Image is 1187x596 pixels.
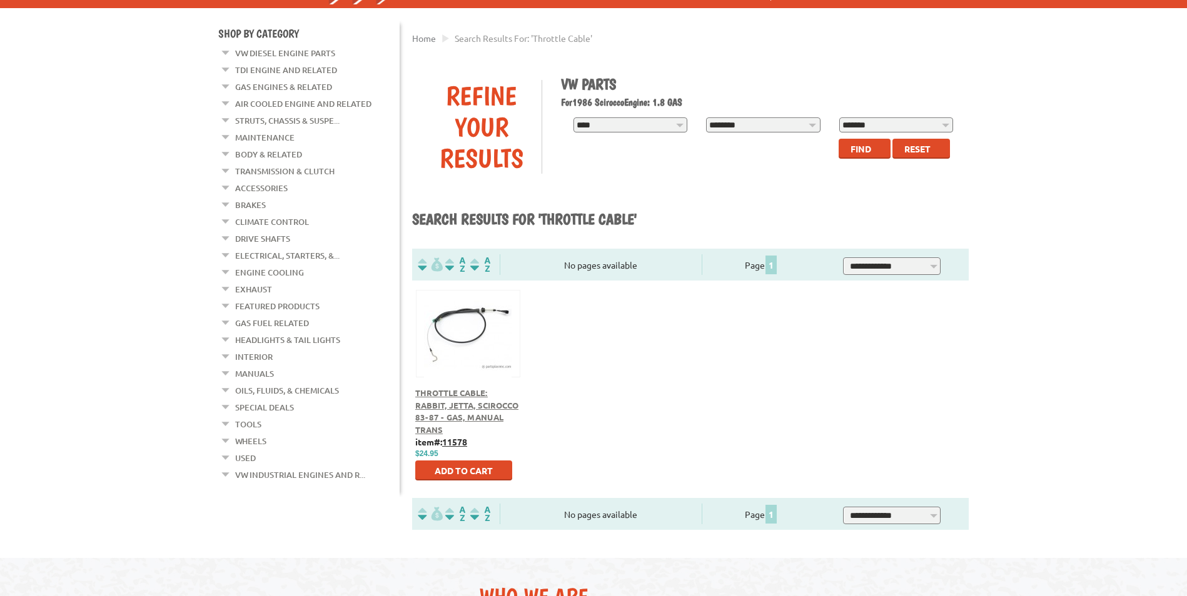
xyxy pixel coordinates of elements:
span: Engine: 1.8 GAS [624,96,682,108]
h1: Search results for 'throttle cable' [412,210,969,230]
a: Transmission & Clutch [235,163,335,179]
a: Home [412,32,436,44]
a: Gas Fuel Related [235,315,309,331]
img: Sort by Sales Rank [468,257,493,272]
button: Add to Cart [415,460,512,480]
h1: VW Parts [561,75,960,93]
img: filterpricelow.svg [418,507,443,521]
a: Featured Products [235,298,320,314]
a: VW Diesel Engine Parts [235,45,335,61]
b: item#: [415,436,467,447]
a: TDI Engine and Related [235,62,337,78]
img: Sort by Sales Rank [468,507,493,521]
img: Sort by Headline [443,507,468,521]
u: 11578 [442,436,467,447]
a: Drive Shafts [235,231,290,247]
a: Exhaust [235,281,272,297]
a: Special Deals [235,399,294,415]
span: 1 [765,505,777,524]
span: Add to Cart [435,465,493,476]
a: Tools [235,416,261,432]
span: 1 [765,256,777,274]
a: Accessories [235,180,288,196]
div: Refine Your Results [422,80,542,174]
a: Struts, Chassis & Suspe... [235,112,340,129]
img: filterpricelow.svg [418,257,443,272]
h2: 1986 Scirocco [561,96,960,108]
div: Page [702,254,821,275]
a: Air Cooled Engine and Related [235,96,371,112]
a: Oils, Fluids, & Chemicals [235,382,339,399]
button: Reset [892,139,950,159]
a: Electrical, Starters, &... [235,247,340,264]
a: Gas Engines & Related [235,79,332,95]
a: Wheels [235,433,266,449]
a: Maintenance [235,129,295,146]
span: Find [851,143,871,154]
button: Find [839,139,891,159]
a: Body & Related [235,146,302,162]
div: No pages available [500,508,702,521]
a: Brakes [235,197,266,213]
a: Manuals [235,365,274,382]
a: Climate Control [235,214,309,230]
span: For [561,96,572,108]
a: Interior [235,349,273,365]
a: VW Industrial Engines and R... [235,467,365,483]
span: Reset [904,143,931,154]
a: Headlights & Tail Lights [235,332,340,348]
span: Search results for: 'throttle cable' [455,32,592,44]
a: Engine Cooling [235,264,304,281]
div: Page [702,504,821,524]
div: No pages available [500,259,702,272]
img: Sort by Headline [443,257,468,272]
span: $24.95 [415,449,438,458]
h4: Shop By Category [218,27,400,40]
a: Throttle Cable: Rabbit, Jetta, Scirocco 83-87 - Gas, Manual Trans [415,387,518,435]
a: Used [235,450,256,466]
